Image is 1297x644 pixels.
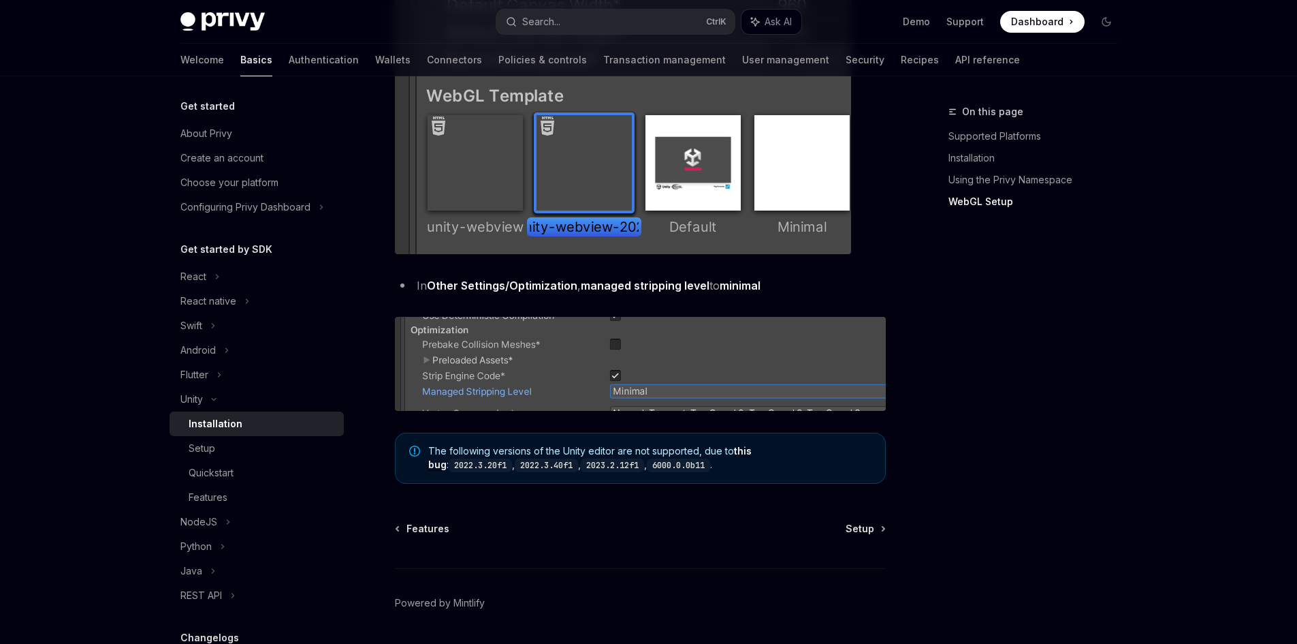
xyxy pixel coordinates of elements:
span: Ask AI [765,15,792,29]
strong: managed stripping level [581,279,709,292]
button: Search...CtrlK [496,10,735,34]
span: Setup [846,522,874,536]
div: Java [180,563,202,579]
span: Dashboard [1011,15,1063,29]
button: Toggle dark mode [1095,11,1117,33]
a: this bug [428,445,752,471]
code: 2022.3.40f1 [515,459,578,472]
span: Features [406,522,449,536]
a: Policies & controls [498,44,587,76]
strong: Other Settings/Optimization [427,279,577,292]
a: Wallets [375,44,411,76]
div: React native [180,293,236,309]
div: Installation [189,416,242,432]
a: Setup [846,522,884,536]
div: Python [180,538,212,555]
a: Authentication [289,44,359,76]
span: The following versions of the Unity editor are not supported, due to : , , , . [428,444,871,472]
a: Welcome [180,44,224,76]
code: 6000.0.0b11 [647,459,710,472]
img: dark logo [180,12,265,31]
div: About Privy [180,125,232,142]
button: Ask AI [741,10,801,34]
span: Ctrl K [706,16,726,27]
a: WebGL Setup [948,191,1128,213]
div: NodeJS [180,514,217,530]
span: On this page [962,104,1023,120]
code: 2022.3.20f1 [449,459,512,472]
a: Support [946,15,984,29]
div: Search... [522,14,560,30]
a: Choose your platform [170,170,344,195]
a: Dashboard [1000,11,1085,33]
a: Setup [170,436,344,461]
a: Create an account [170,146,344,170]
div: Quickstart [189,465,234,481]
a: About Privy [170,121,344,146]
div: Swift [180,318,202,334]
code: 2023.2.12f1 [581,459,644,472]
div: Setup [189,440,215,457]
a: Powered by Mintlify [395,596,485,610]
div: Android [180,342,216,358]
a: Features [170,485,344,510]
div: Features [189,489,227,506]
div: Configuring Privy Dashboard [180,199,310,215]
a: Using the Privy Namespace [948,169,1128,191]
a: Installation [948,147,1128,169]
div: REST API [180,587,222,604]
div: Choose your platform [180,174,278,191]
li: In , to [395,276,886,295]
h5: Get started by SDK [180,241,272,258]
img: webview-stripping-settings [395,317,886,411]
a: API reference [955,44,1020,76]
a: Quickstart [170,461,344,485]
div: React [180,269,206,285]
h5: Get started [180,98,235,114]
a: Demo [903,15,930,29]
div: Unity [180,391,203,408]
div: Flutter [180,367,208,383]
a: Transaction management [603,44,726,76]
svg: Note [409,446,420,457]
strong: minimal [720,279,760,292]
div: Create an account [180,150,263,166]
a: User management [742,44,829,76]
a: Supported Platforms [948,125,1128,147]
a: Connectors [427,44,482,76]
a: Recipes [901,44,939,76]
a: Basics [240,44,272,76]
a: Security [846,44,884,76]
a: Installation [170,412,344,436]
a: Features [396,522,449,536]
